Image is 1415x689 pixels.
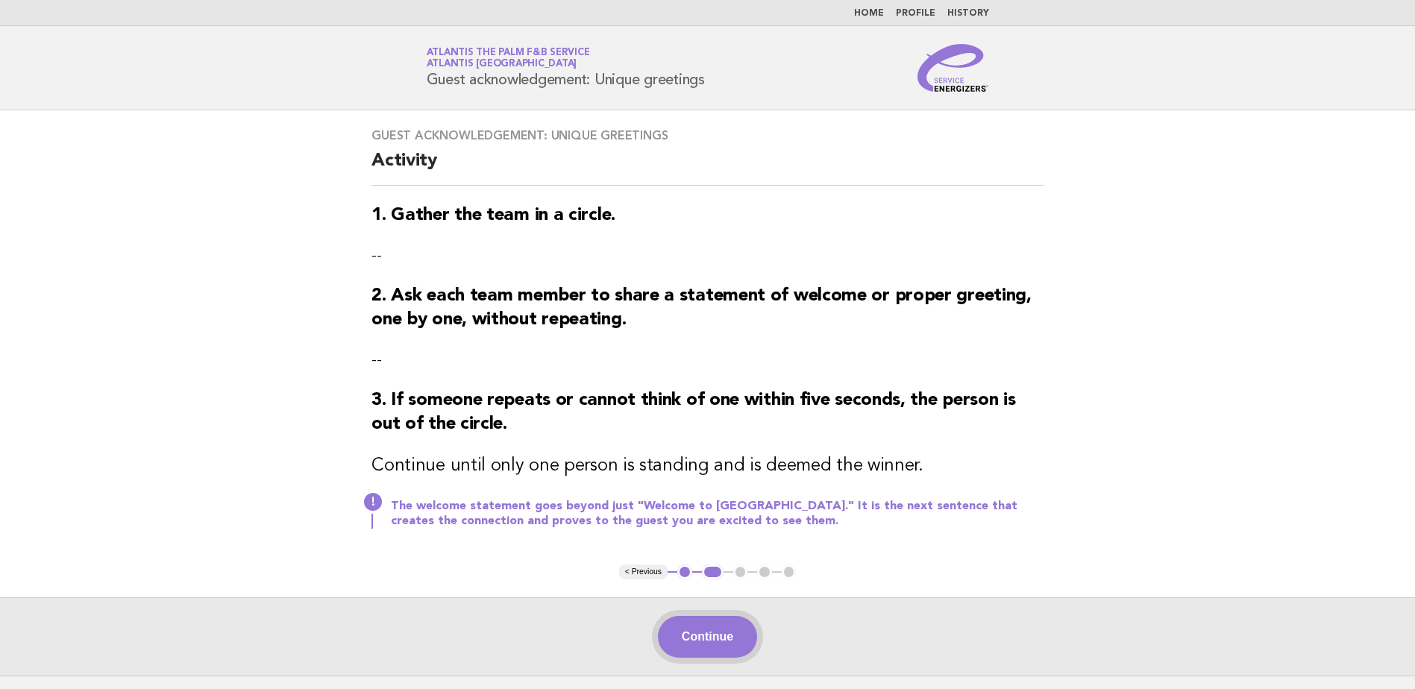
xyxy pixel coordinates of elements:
[391,499,1044,529] p: The welcome statement goes beyond just "Welcome to [GEOGRAPHIC_DATA]." It is the next sentence th...
[658,616,757,658] button: Continue
[947,9,989,18] a: History
[371,207,615,224] strong: 1. Gather the team in a circle.
[371,149,1044,186] h2: Activity
[854,9,884,18] a: Home
[427,48,705,87] h1: Guest acknowledgement: Unique greetings
[371,128,1044,143] h3: Guest acknowledgement: Unique greetings
[619,564,668,579] button: < Previous
[371,245,1044,266] p: --
[371,391,1015,433] strong: 3. If someone repeats or cannot think of one within five seconds, the person is out of the circle.
[371,350,1044,371] p: --
[896,9,935,18] a: Profile
[677,564,692,579] button: 1
[427,60,577,69] span: Atlantis [GEOGRAPHIC_DATA]
[371,287,1032,329] strong: 2. Ask each team member to share a statement of welcome or proper greeting, one by one, without r...
[702,564,724,579] button: 2
[917,44,989,92] img: Service Energizers
[427,48,590,69] a: Atlantis the Palm F&B ServiceAtlantis [GEOGRAPHIC_DATA]
[371,454,1044,478] h3: Continue until only one person is standing and is deemed the winner.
